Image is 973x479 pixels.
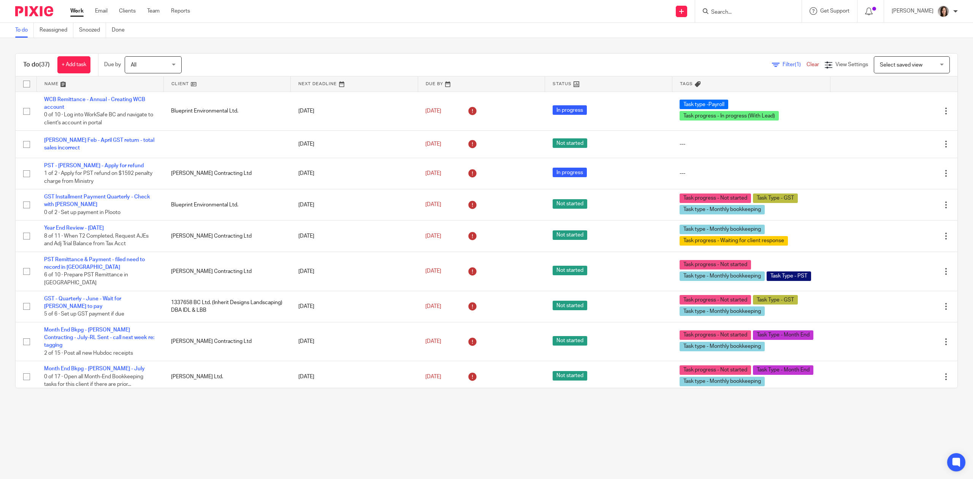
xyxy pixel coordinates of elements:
td: Blueprint Environmental Ltd. [163,92,290,131]
a: Clients [119,7,136,15]
td: [PERSON_NAME] Contracting Ltd [163,252,290,291]
td: Blueprint Environmental Ltd. [163,189,290,220]
span: Not started [553,336,587,346]
span: Task type - Monthly bookkeeping [680,225,765,234]
span: Task Type - Month End [753,330,813,340]
a: WCB Remittance - Annual - Creating WCB account [44,97,145,110]
td: [PERSON_NAME] Contracting Ltd [163,220,290,252]
span: Task type - Monthly bookkeeping [680,306,765,316]
h1: To do [23,61,50,69]
span: Filter [783,62,807,67]
span: All [131,62,136,68]
span: [DATE] [425,171,441,176]
span: In progress [553,105,587,115]
span: [DATE] [425,339,441,344]
span: [DATE] [425,141,441,147]
td: [DATE] [291,252,418,291]
span: [DATE] [425,202,441,208]
span: Not started [553,371,587,381]
a: [PERSON_NAME] Feb - April GST return - total sales incorrect [44,138,154,151]
span: 2 of 15 · Post all new Hubdoc receipts [44,351,133,356]
span: Task type - Monthly bookkeeping [680,271,765,281]
td: [DATE] [291,291,418,322]
span: [DATE] [425,304,441,309]
span: (1) [795,62,801,67]
span: Task progress - In progress (With Lead) [680,111,779,121]
span: Task progress - Waiting for client response [680,236,788,246]
div: --- [680,140,822,148]
a: Month End Bkpg - [PERSON_NAME] - July [44,366,145,371]
span: 0 of 2 · Set up payment in Plooto [44,210,120,215]
span: Not started [553,301,587,310]
span: [DATE] [425,374,441,379]
p: [PERSON_NAME] [892,7,933,15]
td: 1337658 BC Ltd. (Inherit Designs Landscaping) DBA IDL & LBB [163,291,290,322]
span: [DATE] [425,108,441,114]
td: [DATE] [291,131,418,158]
span: 6 of 10 · Prepare PST Remittance in [GEOGRAPHIC_DATA] [44,273,128,286]
td: [DATE] [291,158,418,189]
p: Due by [104,61,121,68]
span: (37) [39,62,50,68]
a: To do [15,23,34,38]
span: 8 of 11 · When T2 Completed, Request AJEs and Adj Trial Balance from Tax Acct [44,233,149,247]
span: Not started [553,266,587,275]
a: Reports [171,7,190,15]
a: Team [147,7,160,15]
span: Task type - Monthly bookkeeping [680,342,765,351]
span: Tags [680,82,693,86]
td: [PERSON_NAME] Contracting Ltd [163,158,290,189]
span: Get Support [820,8,849,14]
span: 0 of 17 · Open all Month-End Bookkeeping tasks for this client if there are prior... [44,374,143,387]
span: Not started [553,199,587,209]
a: + Add task [57,56,90,73]
span: Task type -Payroll [680,100,728,109]
span: 1 of 2 · Apply for PST refund on $1592 penalty charge from Ministry [44,171,152,184]
td: [DATE] [291,361,418,392]
img: Pixie [15,6,53,16]
input: Search [710,9,779,16]
a: PST - [PERSON_NAME] - Apply for refund [44,163,144,168]
span: [DATE] [425,233,441,239]
a: Year End Review - [DATE] [44,225,104,231]
a: Month End Bkpg - [PERSON_NAME] Contracting - July-RL Sent - call next week re: tagging [44,327,154,348]
span: View Settings [835,62,868,67]
span: 5 of 6 · Set up GST payment if due [44,312,124,317]
a: GST Installment Payment Quarterly - Check with [PERSON_NAME] [44,194,150,207]
a: PST Remittance & Payment - filed need to record in [GEOGRAPHIC_DATA] [44,257,145,270]
td: [PERSON_NAME] Ltd. [163,361,290,392]
span: Select saved view [880,62,922,68]
img: Danielle%20photo.jpg [937,5,949,17]
span: Task progress - Not started [680,260,751,270]
td: [DATE] [291,92,418,131]
span: Task progress - Not started [680,295,751,305]
span: [DATE] [425,269,441,274]
span: Task progress - Not started [680,194,751,203]
td: [DATE] [291,322,418,361]
span: Task Type - GST [753,194,798,203]
a: Done [112,23,130,38]
span: Task type - Monthly bookkeeping [680,205,765,214]
span: Not started [553,138,587,148]
a: Snoozed [79,23,106,38]
a: Clear [807,62,819,67]
td: [DATE] [291,220,418,252]
a: Email [95,7,108,15]
div: --- [680,170,822,177]
td: [DATE] [291,189,418,220]
span: 0 of 10 · Log into WorkSafe BC and navigate to client's account in portal [44,112,153,125]
span: Task progress - Not started [680,330,751,340]
span: Task Type - GST [753,295,798,305]
a: GST - Quarterly - June - Wait for [PERSON_NAME] to pay [44,296,121,309]
span: Task Type - PST [767,271,811,281]
span: Not started [553,230,587,240]
a: Work [70,7,84,15]
span: Task progress - Not started [680,365,751,375]
span: Task type - Monthly bookkeeping [680,377,765,386]
span: In progress [553,168,587,177]
span: Task Type - Month End [753,365,813,375]
a: Reassigned [40,23,73,38]
td: [PERSON_NAME] Contracting Ltd [163,322,290,361]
